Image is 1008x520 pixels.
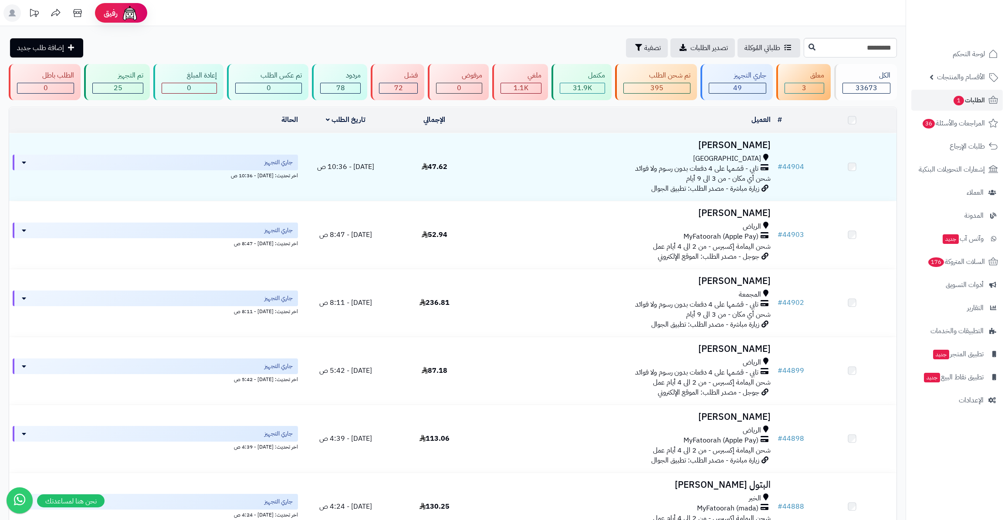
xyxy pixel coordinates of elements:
[739,290,761,300] span: المجمعة
[911,228,1003,249] a: وآتس آبجديد
[709,71,766,81] div: جاري التجهيز
[911,344,1003,365] a: تطبيق المتجرجديد
[911,113,1003,134] a: المراجعات والأسئلة36
[13,306,298,315] div: اخر تحديث: [DATE] - 8:11 ص
[13,442,298,451] div: اخر تحديث: [DATE] - 4:39 ص
[911,251,1003,272] a: السلات المتروكة176
[482,344,771,354] h3: [PERSON_NAME]
[749,493,761,503] span: الخبر
[626,38,668,57] button: تصفية
[379,71,418,81] div: فشل
[923,371,984,383] span: تطبيق نقاط البيع
[44,83,48,93] span: 0
[778,230,804,240] a: #44903
[635,368,758,378] span: تابي - قسّمها على 4 دفعات بدون رسوم ولا فوائد
[92,71,143,81] div: تم التجهيز
[690,43,728,53] span: تصدير الطلبات
[911,367,1003,388] a: تطبيق نقاط البيعجديد
[950,140,985,152] span: طلبات الإرجاع
[778,162,782,172] span: #
[943,234,959,244] span: جديد
[573,83,592,93] span: 31.9K
[613,64,698,100] a: تم شحن الطلب 395
[942,233,984,245] span: وآتس آب
[737,38,800,57] a: طلباتي المُوكلة
[114,83,122,93] span: 25
[319,501,372,512] span: [DATE] - 4:24 ص
[933,350,949,359] span: جديد
[785,71,824,81] div: معلق
[422,365,447,376] span: 87.18
[635,164,758,174] span: تابي - قسّمها على 4 دفعات بدون رسوم ولا فوائد
[422,162,447,172] span: 47.62
[482,140,771,150] h3: [PERSON_NAME]
[419,433,450,444] span: 113.06
[623,71,690,81] div: تم شحن الطلب
[187,83,191,93] span: 0
[482,480,771,490] h3: البتول [PERSON_NAME]
[635,300,758,310] span: تابي - قسّمها على 4 دفعات بدون رسوم ولا فوائد
[264,497,293,506] span: جاري التجهيز
[953,94,985,106] span: الطلبات
[624,83,690,93] div: 395
[369,64,426,100] a: فشل 72
[419,297,450,308] span: 236.81
[264,429,293,438] span: جاري التجهيز
[658,251,759,262] span: جوجل - مصدر الطلب: الموقع الإلكتروني
[658,387,759,398] span: جوجل - مصدر الطلب: الموقع الإلكتروني
[928,257,944,267] span: 176
[423,115,445,125] a: الإجمالي
[321,83,360,93] div: 78
[482,208,771,218] h3: [PERSON_NAME]
[379,83,417,93] div: 72
[778,162,804,172] a: #44904
[778,365,804,376] a: #44899
[490,64,550,100] a: ملغي 1.1K
[7,64,82,100] a: الطلب باطل 0
[482,412,771,422] h3: [PERSON_NAME]
[911,159,1003,180] a: إشعارات التحويلات البنكية
[743,425,761,436] span: الرياض
[264,158,293,167] span: جاري التجهيز
[964,209,984,222] span: المدونة
[832,64,899,100] a: الكل33673
[778,365,782,376] span: #
[946,279,984,291] span: أدوات التسويق
[949,21,1000,40] img: logo-2.png
[13,510,298,519] div: اخر تحديث: [DATE] - 4:24 ص
[778,433,782,444] span: #
[281,115,298,125] a: الحالة
[697,503,758,513] span: MyFatoorah (mada)
[911,205,1003,226] a: المدونة
[911,321,1003,341] a: التطبيقات والخدمات
[436,83,481,93] div: 0
[653,377,771,388] span: شحن اليمامة إكسبرس - من 2 الى 4 أيام عمل
[23,4,45,24] a: تحديثات المنصة
[319,433,372,444] span: [DATE] - 4:39 ص
[959,394,984,406] span: الإعدادات
[709,83,766,93] div: 49
[550,64,613,100] a: مكتمل 31.9K
[919,163,985,176] span: إشعارات التحويلات البنكية
[911,182,1003,203] a: العملاء
[501,83,541,93] div: 1111
[744,43,780,53] span: طلباتي المُوكلة
[911,274,1003,295] a: أدوات التسويق
[264,226,293,235] span: جاري التجهيز
[162,83,216,93] div: 0
[924,373,940,382] span: جديد
[514,83,528,93] span: 1.1K
[264,294,293,303] span: جاري التجهيز
[436,71,482,81] div: مرفوض
[651,455,759,466] span: زيارة مباشرة - مصدر الطلب: تطبيق الجوال
[693,154,761,164] span: [GEOGRAPHIC_DATA]
[923,119,935,128] span: 36
[394,83,403,93] span: 72
[953,48,985,60] span: لوحة التحكم
[319,297,372,308] span: [DATE] - 8:11 ص
[842,71,890,81] div: الكل
[778,297,782,308] span: #
[17,43,64,53] span: إضافة طلب جديد
[560,83,605,93] div: 31940
[922,117,985,129] span: المراجعات والأسئلة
